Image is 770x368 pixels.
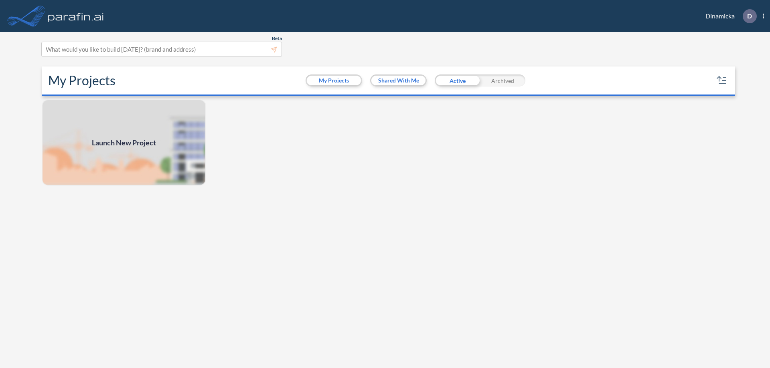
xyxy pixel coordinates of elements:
[480,74,525,86] div: Archived
[371,76,426,85] button: Shared With Me
[715,74,728,87] button: sort
[46,8,105,24] img: logo
[42,99,206,186] img: add
[272,35,282,42] span: Beta
[42,99,206,186] a: Launch New Project
[693,9,764,23] div: Dinamicka
[92,137,156,148] span: Launch New Project
[435,74,480,86] div: Active
[747,12,752,20] p: D
[307,76,361,85] button: My Projects
[48,73,115,88] h2: My Projects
